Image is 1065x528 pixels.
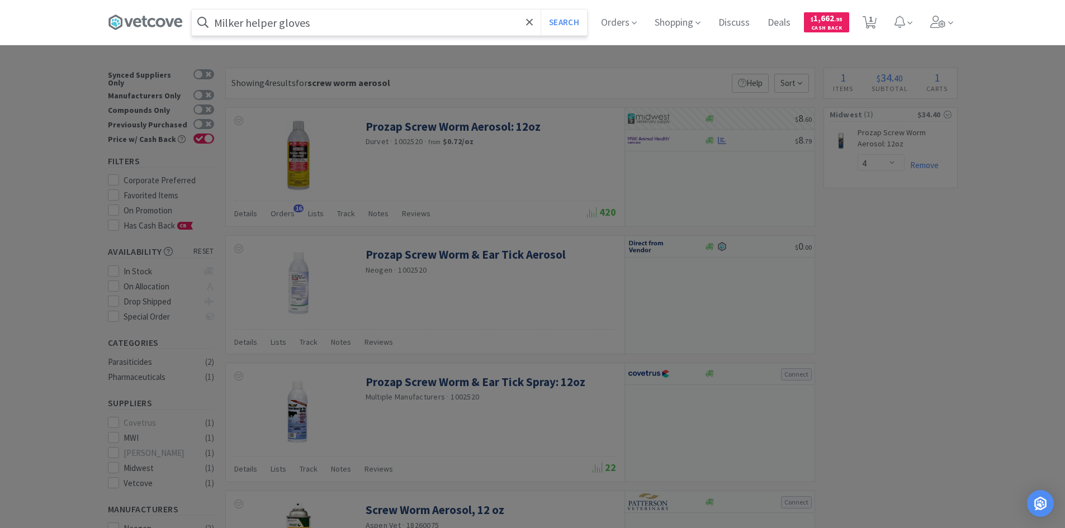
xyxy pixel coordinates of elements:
button: Search [541,9,587,35]
span: $ [811,16,813,23]
span: Cash Back [811,25,842,32]
a: Deals [763,18,795,28]
span: . 95 [834,16,842,23]
input: Search by item, sku, manufacturer, ingredient, size... [192,9,587,35]
a: 1 [858,19,881,29]
span: 1,662 [811,13,842,23]
div: Open Intercom Messenger [1027,490,1054,517]
a: $1,662.95Cash Back [804,7,849,37]
a: Discuss [714,18,754,28]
